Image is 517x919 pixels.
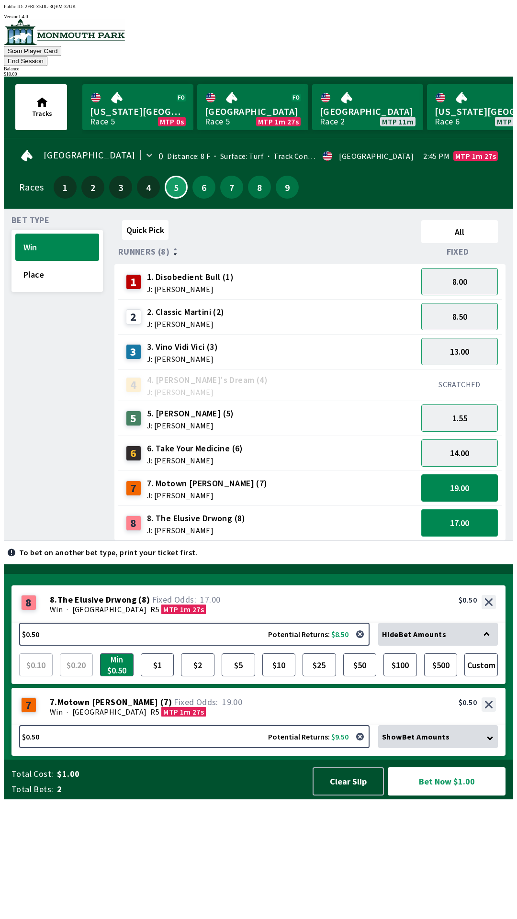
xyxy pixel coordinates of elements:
span: Win [50,605,63,614]
span: Surface: Turf [210,151,264,161]
span: $2 [183,656,212,674]
span: ( 7 ) [160,697,172,707]
span: Total Cost: [11,768,53,780]
button: $500 [424,653,458,676]
span: 9 [278,184,296,191]
div: 8 [126,516,141,531]
div: Runners (8) [118,247,417,257]
button: Scan Player Card [4,46,61,56]
button: End Session [4,56,47,66]
div: SCRATCHED [421,380,498,389]
span: 7. Motown [PERSON_NAME] (7) [147,477,268,490]
span: Tracks [32,109,52,118]
div: 4 [126,377,141,392]
span: 5 [168,185,184,190]
span: 7 [223,184,241,191]
button: $1 [141,653,174,676]
span: 13.00 [450,346,469,357]
span: Win [50,707,63,717]
span: Track Condition: Firm [264,151,348,161]
span: [GEOGRAPHIC_DATA] [44,151,135,159]
span: Fixed [447,248,469,256]
div: [GEOGRAPHIC_DATA] [339,152,414,160]
span: Show Bet Amounts [382,732,450,741]
button: 8.00 [421,268,498,295]
span: 3 [112,184,130,191]
button: Place [15,261,99,288]
div: $ 10.00 [4,71,513,77]
span: R5 [150,707,159,717]
span: Total Bets: [11,784,53,795]
div: 7 [126,481,141,496]
div: 7 [21,697,36,713]
button: Win [15,234,99,261]
span: 1 [56,184,74,191]
a: [US_STATE][GEOGRAPHIC_DATA]Race 5MTP 0s [82,84,193,130]
div: 1 [126,274,141,290]
span: 2:45 PM [423,152,450,160]
span: 19.00 [222,696,242,707]
span: 19.00 [450,482,469,493]
button: 1.55 [421,404,498,432]
span: J: [PERSON_NAME] [147,320,225,328]
span: 1. Disobedient Bull (1) [147,271,234,283]
span: J: [PERSON_NAME] [147,388,268,396]
button: 7 [220,176,243,199]
div: Race 2 [320,118,345,125]
button: 8 [248,176,271,199]
span: ( 8 ) [138,595,150,605]
span: [GEOGRAPHIC_DATA] [205,105,301,118]
span: [US_STATE][GEOGRAPHIC_DATA] [90,105,186,118]
span: Place [23,269,91,280]
span: J: [PERSON_NAME] [147,457,243,464]
button: 8.50 [421,303,498,330]
div: 0 [158,152,163,160]
div: Race 5 [90,118,115,125]
div: 5 [126,411,141,426]
button: Bet Now $1.00 [388,767,506,796]
div: Balance [4,66,513,71]
span: MTP 1m 27s [258,118,299,125]
span: 17.00 [200,594,220,605]
span: MTP 1m 27s [163,605,204,614]
button: Clear Slip [313,767,384,796]
span: J: [PERSON_NAME] [147,285,234,293]
div: $0.50 [459,697,477,707]
div: 2 [126,309,141,325]
span: J: [PERSON_NAME] [147,527,246,534]
button: $0.50Potential Returns: $9.50 [19,725,370,748]
span: Bet Type [11,216,49,224]
span: 6 [195,184,213,191]
button: 5 [165,176,188,199]
span: $1.00 [57,768,303,780]
span: $5 [224,656,253,674]
div: Public ID: [4,4,513,9]
button: 6 [192,176,215,199]
span: 14.00 [450,448,469,459]
span: J: [PERSON_NAME] [147,492,268,499]
span: MTP 1m 27s [455,152,496,160]
button: All [421,220,498,243]
div: Races [19,183,44,191]
span: 7 . [50,697,57,707]
span: Motown [PERSON_NAME] [57,697,158,707]
a: [GEOGRAPHIC_DATA]Race 5MTP 1m 27s [197,84,308,130]
a: [GEOGRAPHIC_DATA]Race 2MTP 11m [312,84,423,130]
span: MTP 0s [160,118,184,125]
div: 8 [21,595,36,610]
span: The Elusive Drwong [57,595,136,605]
span: 5. [PERSON_NAME] (5) [147,407,234,420]
span: 2FRI-Z5DL-3QEM-37UK [25,4,76,9]
span: Quick Pick [126,224,164,235]
span: $10 [265,656,293,674]
div: Race 6 [435,118,460,125]
button: 1 [54,176,77,199]
span: Min $0.50 [102,656,131,674]
button: 9 [276,176,299,199]
button: 3 [109,176,132,199]
button: 14.00 [421,439,498,467]
span: 6. Take Your Medicine (6) [147,442,243,455]
span: Distance: 8 F [167,151,210,161]
span: 8. The Elusive Drwong (8) [147,512,246,525]
span: R5 [150,605,159,614]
